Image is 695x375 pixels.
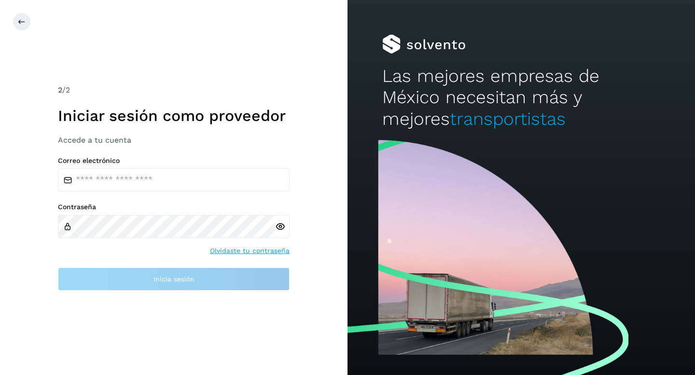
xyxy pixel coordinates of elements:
[153,276,195,282] span: Inicia sesión
[58,157,290,165] label: Correo electrónico
[58,135,290,145] h3: Accede a tu cuenta
[58,84,290,96] div: /2
[58,107,290,125] h1: Iniciar sesión como proveedor
[58,203,290,211] label: Contraseña
[450,108,566,129] span: transportistas
[58,85,62,94] span: 2
[58,268,290,291] button: Inicia sesión
[210,246,290,256] a: Olvidaste tu contraseña
[382,66,660,130] h2: Las mejores empresas de México necesitan más y mejores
